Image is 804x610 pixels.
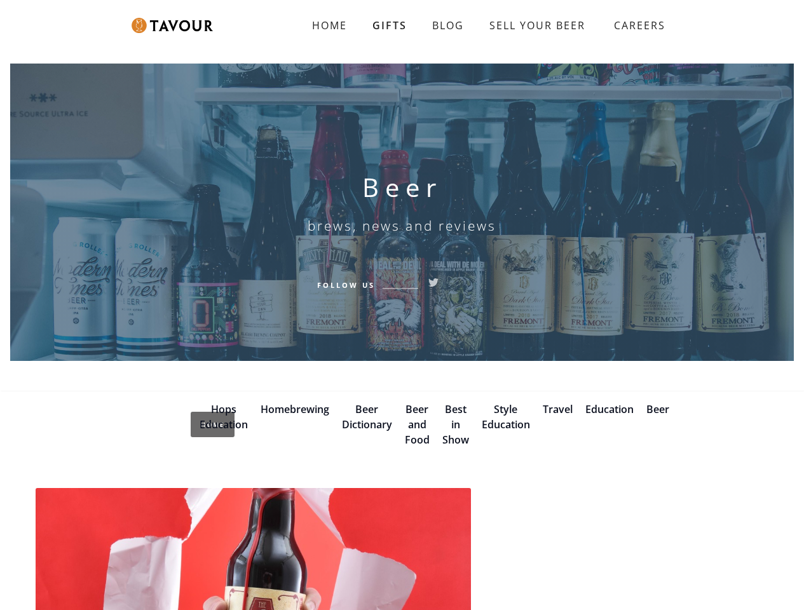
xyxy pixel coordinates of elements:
a: Hops Education [200,402,248,431]
a: Homebrewing [261,402,329,416]
a: GIFTS [360,13,419,38]
h6: Follow Us [317,279,375,290]
a: Home [191,412,235,437]
strong: CAREERS [614,13,665,38]
a: BLOG [419,13,477,38]
h1: Beer [362,172,442,203]
a: Beer and Food [405,402,430,447]
a: Beer [646,402,669,416]
a: Style Education [482,402,530,431]
a: HOME [299,13,360,38]
a: Best in Show [442,402,469,447]
a: Beer Dictionary [342,402,392,431]
strong: HOME [312,18,347,32]
a: Travel [543,402,573,416]
a: CAREERS [598,8,675,43]
a: Education [585,402,634,416]
a: SELL YOUR BEER [477,13,598,38]
h6: brews, news and reviews [308,218,496,233]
